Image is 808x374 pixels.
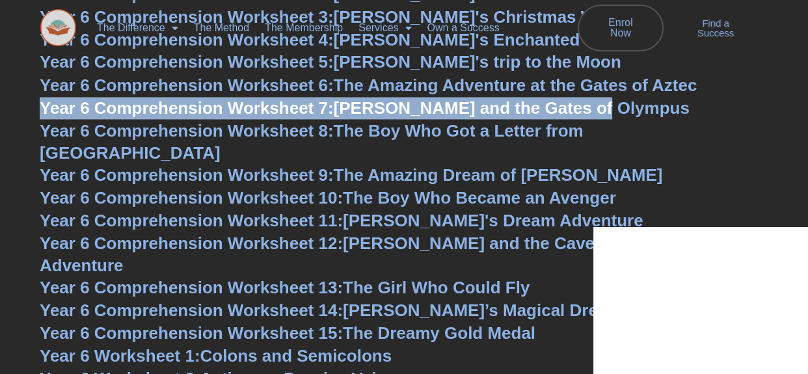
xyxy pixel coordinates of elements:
a: Year 6 Comprehension Worksheet 11:[PERSON_NAME]'s Dream Adventure [40,210,643,230]
nav: Menu [89,13,536,43]
a: Year 6 Worksheet 1:Colons and Semicolons [40,345,392,365]
a: The Difference [89,13,186,43]
span: Year 6 Comprehension Worksheet 10: [40,187,343,207]
a: Year 6 Comprehension Worksheet 12:[PERSON_NAME] and the Cave of Sharks: A Dream Adventure [40,233,755,274]
a: Own a Success [420,13,507,43]
a: Year 6 Comprehension Worksheet 15:The Dreamy Gold Medal [40,323,535,342]
span: Enrol Now [599,18,643,38]
span: Year 6 Comprehension Worksheet 13: [40,277,343,297]
a: Year 6 Comprehension Worksheet 9:The Amazing Dream of [PERSON_NAME] [40,165,662,184]
span: Year 6 Comprehension Worksheet 12: [40,233,343,252]
a: Year 6 Comprehension Worksheet 14:[PERSON_NAME]’s Magical Dream [40,300,622,319]
a: Year 6 Comprehension Worksheet 10:The Boy Who Became an Avenger [40,187,616,207]
span: Year 6 Worksheet 1: [40,345,200,365]
span: Year 6 Comprehension Worksheet 7: [40,98,334,117]
a: Year 6 Comprehension Worksheet 6:The Amazing Adventure at the Gates of Aztec [40,75,697,94]
a: The Method [186,13,257,43]
a: Services [351,13,419,43]
span: Year 6 Comprehension Worksheet 8: [40,120,334,140]
span: Year 6 Comprehension Worksheet 14: [40,300,343,319]
span: Year 6 Comprehension Worksheet 9: [40,165,334,184]
a: Year 6 Comprehension Worksheet 7:[PERSON_NAME] and the Gates of Olympus [40,98,690,117]
a: Enrol Now [578,5,664,51]
a: The Membership [257,13,351,43]
a: Find a Success [664,5,768,51]
iframe: Chat Widget [593,227,808,374]
a: Year 6 Comprehension Worksheet 8:The Boy Who Got a Letter from [GEOGRAPHIC_DATA] [40,120,584,162]
span: Year 6 Comprehension Worksheet 6: [40,75,334,94]
a: Year 6 Comprehension Worksheet 13:The Girl Who Could Fly [40,277,530,297]
span: Year 6 Comprehension Worksheet 11: [40,210,343,230]
span: Find a Success [683,18,748,38]
span: Year 6 Comprehension Worksheet 15: [40,323,343,342]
